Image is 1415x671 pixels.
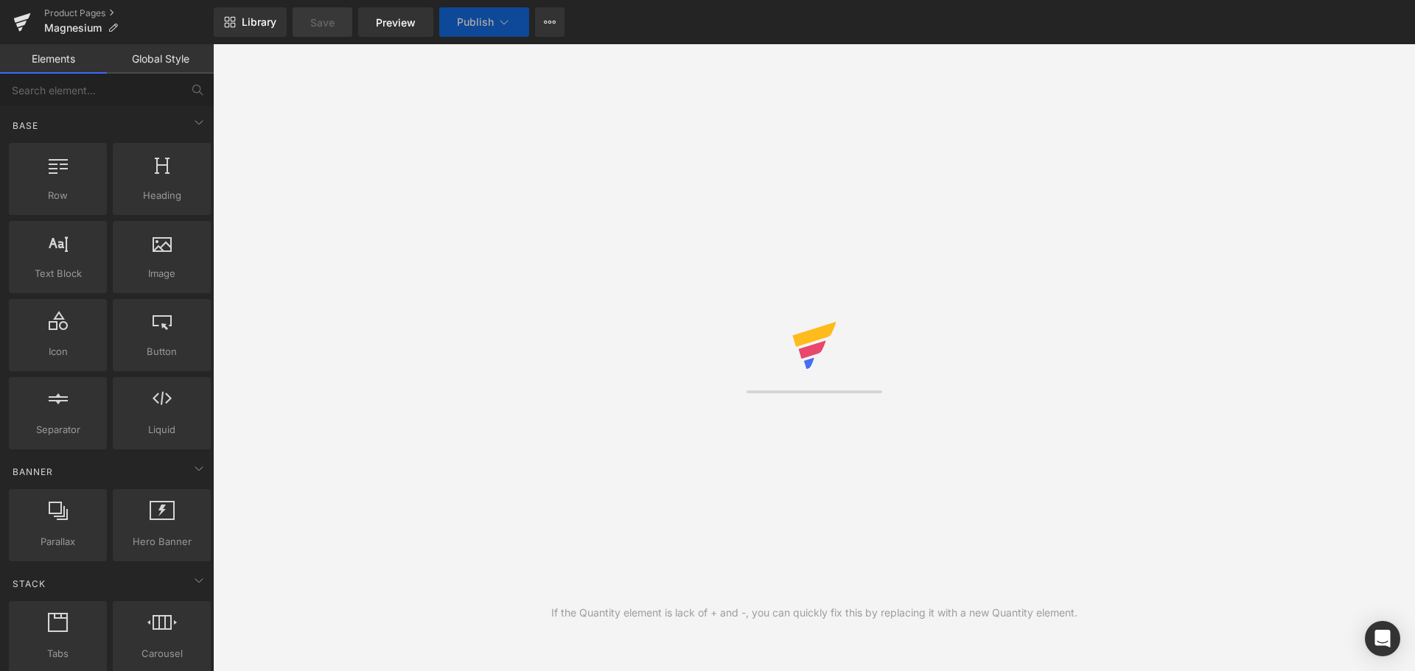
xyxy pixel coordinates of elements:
span: Icon [13,344,102,359]
button: Publish [439,7,529,37]
div: If the Quantity element is lack of + and -, you can quickly fix this by replacing it with a new Q... [551,605,1077,621]
a: New Library [214,7,287,37]
span: Banner [11,465,55,479]
a: Product Pages [44,7,214,19]
span: Carousel [117,646,206,661]
div: Open Intercom Messenger [1365,621,1400,656]
span: Text Block [13,266,102,281]
span: Parallax [13,534,102,549]
span: Hero Banner [117,534,206,549]
span: Liquid [117,422,206,438]
span: Stack [11,577,47,591]
span: Magnesium [44,22,102,34]
span: Tabs [13,646,102,661]
span: Publish [457,16,494,28]
span: Base [11,119,40,133]
span: Row [13,188,102,203]
span: Image [117,266,206,281]
span: Library [242,15,276,29]
span: Separator [13,422,102,438]
a: Global Style [107,44,214,74]
a: Preview [358,7,433,37]
span: Heading [117,188,206,203]
span: Button [117,344,206,359]
span: Preview [376,15,416,30]
span: Save [310,15,335,30]
button: More [535,7,565,37]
